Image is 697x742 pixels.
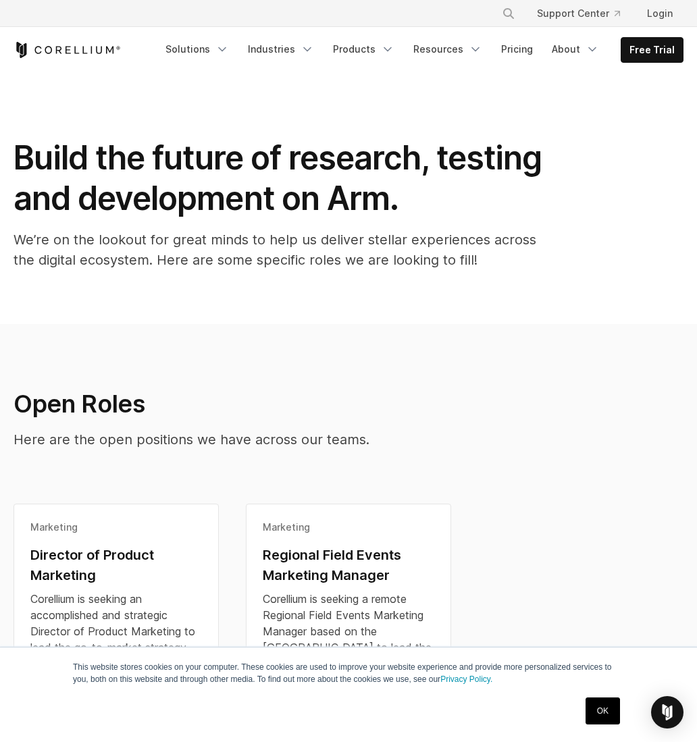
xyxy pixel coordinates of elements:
[544,37,607,61] a: About
[14,230,554,270] p: We’re on the lookout for great minds to help us deliver stellar experiences across the digital ec...
[157,37,237,61] a: Solutions
[14,138,554,219] h1: Build the future of research, testing and development on Arm.
[493,37,541,61] a: Pricing
[586,697,620,724] a: OK
[14,42,121,58] a: Corellium Home
[636,1,683,26] a: Login
[240,37,322,61] a: Industries
[30,521,202,534] div: Marketing
[440,674,492,684] a: Privacy Policy.
[526,1,631,26] a: Support Center
[486,1,683,26] div: Navigation Menu
[263,521,434,534] div: Marketing
[325,37,403,61] a: Products
[263,591,434,704] div: Corellium is seeking a remote Regional Field Events Marketing Manager based on the [GEOGRAPHIC_DA...
[30,545,202,585] div: Director of Product Marketing
[621,38,683,62] a: Free Trial
[157,37,683,63] div: Navigation Menu
[73,661,624,685] p: This website stores cookies on your computer. These cookies are used to improve your website expe...
[496,1,521,26] button: Search
[30,591,202,720] div: Corellium is seeking an accomplished and strategic Director of Product Marketing to lead the go-t...
[14,389,509,419] h2: Open Roles
[405,37,490,61] a: Resources
[651,696,683,728] div: Open Intercom Messenger
[263,545,434,585] div: Regional Field Events Marketing Manager
[14,429,509,450] p: Here are the open positions we have across our teams.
